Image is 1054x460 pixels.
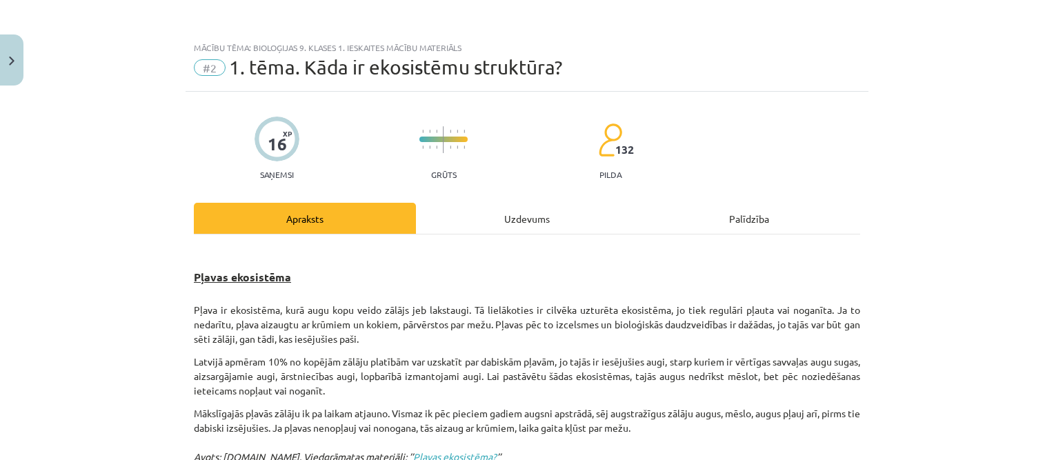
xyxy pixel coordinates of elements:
img: icon-short-line-57e1e144782c952c97e751825c79c345078a6d821885a25fce030b3d8c18986b.svg [464,130,465,133]
img: students-c634bb4e5e11cddfef0936a35e636f08e4e9abd3cc4e673bd6f9a4125e45ecb1.svg [598,123,622,157]
img: icon-short-line-57e1e144782c952c97e751825c79c345078a6d821885a25fce030b3d8c18986b.svg [457,146,458,149]
b: Pļavas ekosistēma [194,270,291,284]
div: Palīdzība [638,203,860,234]
div: Uzdevums [416,203,638,234]
img: icon-short-line-57e1e144782c952c97e751825c79c345078a6d821885a25fce030b3d8c18986b.svg [422,130,424,133]
div: 16 [268,134,287,154]
span: XP [283,130,292,137]
span: 132 [615,143,634,156]
img: icon-short-line-57e1e144782c952c97e751825c79c345078a6d821885a25fce030b3d8c18986b.svg [429,130,430,133]
img: icon-short-line-57e1e144782c952c97e751825c79c345078a6d821885a25fce030b3d8c18986b.svg [436,146,437,149]
img: icon-short-line-57e1e144782c952c97e751825c79c345078a6d821885a25fce030b3d8c18986b.svg [450,130,451,133]
img: icon-short-line-57e1e144782c952c97e751825c79c345078a6d821885a25fce030b3d8c18986b.svg [450,146,451,149]
img: icon-short-line-57e1e144782c952c97e751825c79c345078a6d821885a25fce030b3d8c18986b.svg [436,130,437,133]
img: icon-short-line-57e1e144782c952c97e751825c79c345078a6d821885a25fce030b3d8c18986b.svg [464,146,465,149]
img: icon-short-line-57e1e144782c952c97e751825c79c345078a6d821885a25fce030b3d8c18986b.svg [457,130,458,133]
div: Apraksts [194,203,416,234]
p: Grūts [431,170,457,179]
img: icon-close-lesson-0947bae3869378f0d4975bcd49f059093ad1ed9edebbc8119c70593378902aed.svg [9,57,14,66]
span: 1. tēma. Kāda ir ekosistēmu struktūra? [229,56,562,79]
p: Latvijā apmēram 10% no kopējām zālāju platībām var uzskatīt par dabiskām pļavām, jo tajās ir iesē... [194,354,860,398]
span: #2 [194,59,226,76]
img: icon-long-line-d9ea69661e0d244f92f715978eff75569469978d946b2353a9bb055b3ed8787d.svg [443,126,444,153]
p: Pļava ir ekosistēma, kurā augu kopu veido zālājs jeb lakstaugi. Tā lielākoties ir cilvēka uzturēt... [194,303,860,346]
img: icon-short-line-57e1e144782c952c97e751825c79c345078a6d821885a25fce030b3d8c18986b.svg [429,146,430,149]
p: pilda [599,170,622,179]
div: Mācību tēma: Bioloģijas 9. klases 1. ieskaites mācību materiāls [194,43,860,52]
img: icon-short-line-57e1e144782c952c97e751825c79c345078a6d821885a25fce030b3d8c18986b.svg [422,146,424,149]
p: Saņemsi [255,170,299,179]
